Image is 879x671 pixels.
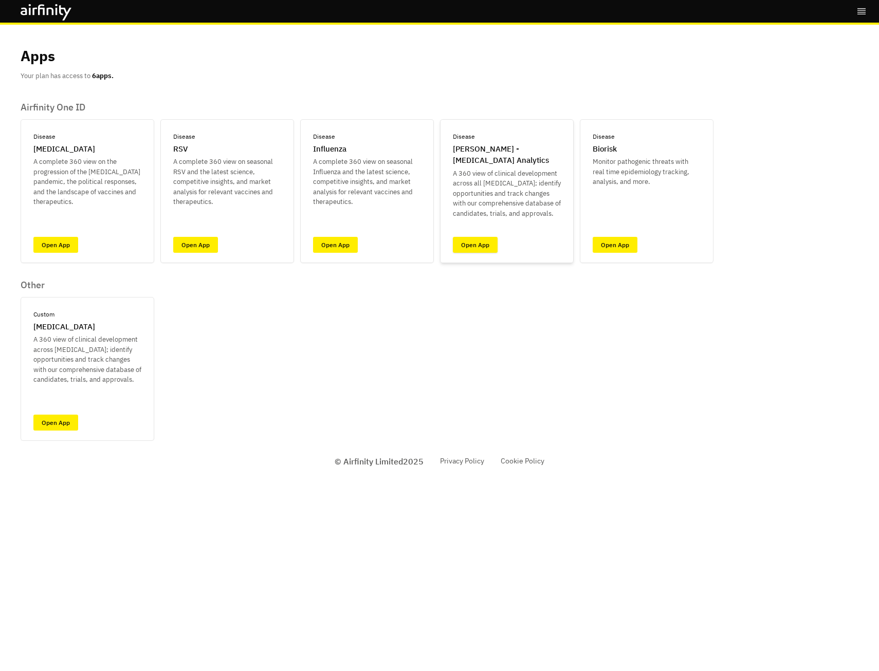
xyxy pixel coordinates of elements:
[33,237,78,253] a: Open App
[593,132,615,141] p: Disease
[593,237,637,253] a: Open App
[173,143,188,155] p: RSV
[33,415,78,431] a: Open App
[173,237,218,253] a: Open App
[21,45,55,67] p: Apps
[313,143,346,155] p: Influenza
[313,237,358,253] a: Open App
[453,132,475,141] p: Disease
[173,157,281,207] p: A complete 360 view on seasonal RSV and the latest science, competitive insights, and market anal...
[92,71,114,80] b: 6 apps.
[33,321,95,333] p: [MEDICAL_DATA]
[313,132,335,141] p: Disease
[501,456,544,467] a: Cookie Policy
[33,310,54,319] p: Custom
[33,143,95,155] p: [MEDICAL_DATA]
[33,334,141,385] p: A 360 view of clinical development across [MEDICAL_DATA]; identify opportunities and track change...
[453,143,561,166] p: [PERSON_NAME] - [MEDICAL_DATA] Analytics
[440,456,484,467] a: Privacy Policy
[335,455,424,468] p: © Airfinity Limited 2025
[21,102,713,113] p: Airfinity One ID
[33,157,141,207] p: A complete 360 view on the progression of the [MEDICAL_DATA] pandemic, the political responses, a...
[593,143,617,155] p: Biorisk
[313,157,421,207] p: A complete 360 view on seasonal Influenza and the latest science, competitive insights, and marke...
[453,237,498,253] a: Open App
[33,132,56,141] p: Disease
[21,279,154,291] p: Other
[593,157,701,187] p: Monitor pathogenic threats with real time epidemiology tracking, analysis, and more.
[173,132,195,141] p: Disease
[21,71,114,81] p: Your plan has access to
[453,169,561,219] p: A 360 view of clinical development across all [MEDICAL_DATA]; identify opportunities and track ch...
